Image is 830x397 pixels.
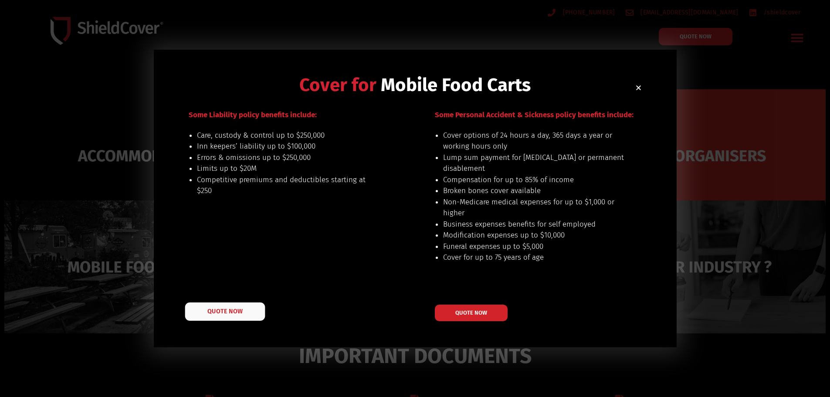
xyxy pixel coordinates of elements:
span: QUOTE NOW [455,310,487,316]
a: QUOTE NOW [435,305,508,321]
li: Errors & omissions up to $250,000 [197,152,379,163]
span: Some Liability policy benefits include: [189,110,317,119]
span: Some Personal Accident & Sickness policy benefits include: [435,110,634,119]
a: Close [635,85,642,91]
li: Non-Medicare medical expenses for up to $1,000 or higher [443,197,625,219]
a: QUOTE NOW [185,302,265,321]
span: Mobile Food Carts [381,74,531,96]
iframe: LiveChat chat widget [659,86,830,397]
li: Lump sum payment for [MEDICAL_DATA] or permanent disablement [443,152,625,174]
li: Modification expenses up to $10,000 [443,230,625,241]
li: Broken bones cover available [443,185,625,197]
li: Cover options of 24 hours a day, 365 days a year or working hours only [443,130,625,152]
span: QUOTE NOW [207,309,242,315]
li: Competitive premiums and deductibles starting at $250 [197,174,379,197]
li: Funeral expenses up to $5,000 [443,241,625,252]
li: Care, custody & control up to $250,000 [197,130,379,141]
li: Compensation for up to 85% of income [443,174,625,186]
span: Cover for [299,74,376,96]
li: Business expenses benefits for self employed [443,219,625,230]
li: Limits up to $20M [197,163,379,174]
li: Cover for up to 75 years of age [443,252,625,263]
li: Inn keepers’ liability up to $100,000 [197,141,379,152]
